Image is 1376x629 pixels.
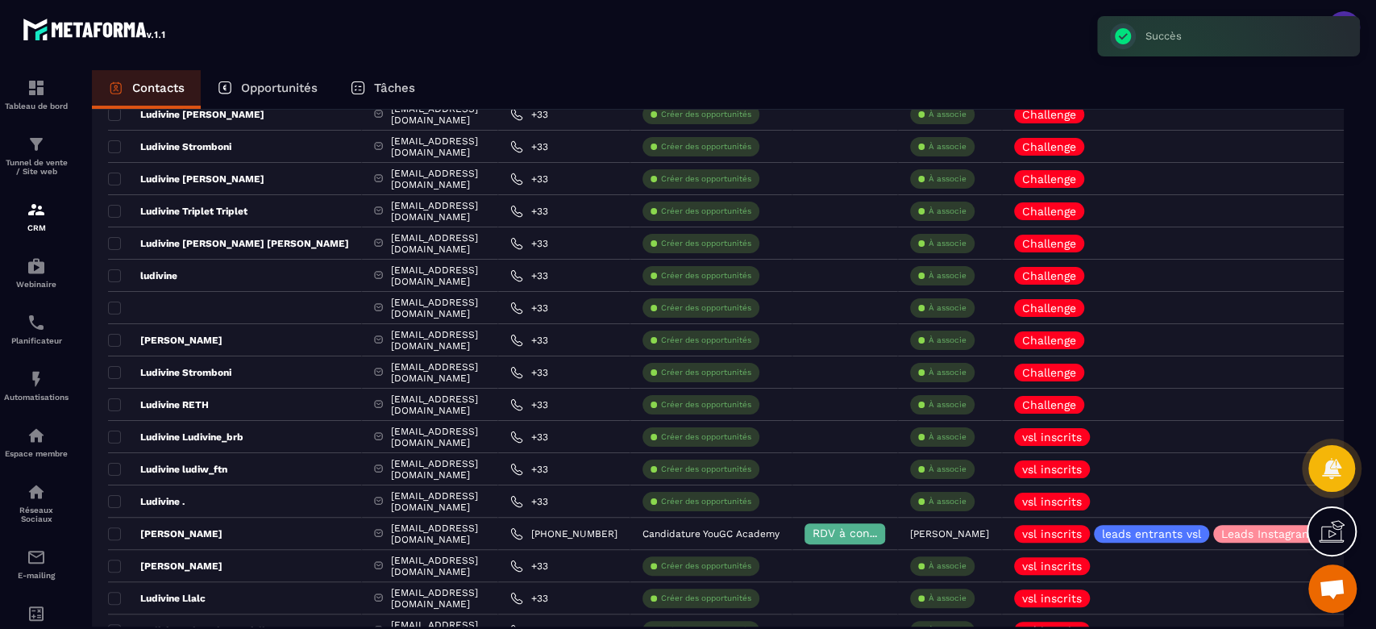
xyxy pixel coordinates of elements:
p: Créer des opportunités [661,109,751,120]
p: vsl inscrits [1022,528,1082,539]
p: À associe [929,399,967,410]
p: Challenge [1022,141,1076,152]
a: emailemailE-mailing [4,535,69,592]
p: À associe [929,560,967,572]
a: formationformationCRM [4,188,69,244]
p: Ludivine . [108,495,185,508]
p: Candidature YouGC Academy [642,528,779,539]
img: email [27,548,46,567]
p: Challenge [1022,270,1076,281]
a: +33 [510,302,548,314]
p: Créer des opportunités [661,593,751,604]
p: Automatisations [4,393,69,402]
p: [PERSON_NAME] [910,528,989,539]
a: +33 [510,269,548,282]
p: À associe [929,335,967,346]
a: +33 [510,140,548,153]
a: social-networksocial-networkRéseaux Sociaux [4,470,69,535]
a: +33 [510,560,548,573]
p: Tableau de bord [4,102,69,110]
a: [PHONE_NUMBER] [510,527,617,540]
p: [PERSON_NAME] [108,560,222,573]
a: Contacts [92,70,201,109]
p: Créer des opportunités [661,302,751,314]
p: Challenge [1022,399,1076,410]
p: Challenge [1022,206,1076,217]
p: Ludivine [PERSON_NAME] [PERSON_NAME] [108,237,349,250]
p: À associe [929,141,967,152]
p: Créer des opportunités [661,141,751,152]
p: Créer des opportunités [661,270,751,281]
p: Challenge [1022,335,1076,346]
p: Ludivine Llalc [108,592,206,605]
a: schedulerschedulerPlanificateur [4,301,69,357]
p: Ludivine Triplet Triplet [108,205,247,218]
a: +33 [510,173,548,185]
a: Opportunités [201,70,334,109]
p: À associe [929,270,967,281]
a: +33 [510,398,548,411]
p: [PERSON_NAME] [108,334,222,347]
span: RDV à confimer ❓ [813,527,917,539]
p: vsl inscrits [1022,593,1082,604]
a: Tâches [334,70,431,109]
a: +33 [510,366,548,379]
p: Tâches [374,81,415,95]
a: automationsautomationsAutomatisations [4,357,69,414]
p: À associe [929,593,967,604]
p: Créer des opportunités [661,335,751,346]
p: Créer des opportunités [661,238,751,249]
p: Leads Instagram [1221,528,1312,539]
a: +33 [510,205,548,218]
a: formationformationTunnel de vente / Site web [4,123,69,188]
p: vsl inscrits [1022,464,1082,475]
img: formation [27,200,46,219]
a: +33 [510,592,548,605]
p: Ludivine [PERSON_NAME] [108,173,264,185]
p: Ludivine Stromboni [108,140,231,153]
img: formation [27,135,46,154]
p: Webinaire [4,280,69,289]
p: Challenge [1022,109,1076,120]
p: À associe [929,173,967,185]
a: Ouvrir le chat [1308,564,1357,613]
p: vsl inscrits [1022,431,1082,443]
p: Challenge [1022,367,1076,378]
p: À associe [929,206,967,217]
p: À associe [929,496,967,507]
p: vsl inscrits [1022,496,1082,507]
p: Créer des opportunités [661,496,751,507]
img: accountant [27,604,46,623]
p: Créer des opportunités [661,431,751,443]
p: E-mailing [4,571,69,580]
p: Ludivine ludiw_ftn [108,463,227,476]
a: +33 [510,237,548,250]
p: Challenge [1022,238,1076,249]
img: logo [23,15,168,44]
p: Espace membre [4,449,69,458]
p: Ludivine RETH [108,398,209,411]
img: scheduler [27,313,46,332]
p: Créer des opportunités [661,399,751,410]
a: +33 [510,108,548,121]
p: [PERSON_NAME] [108,527,222,540]
p: Challenge [1022,173,1076,185]
img: social-network [27,482,46,502]
a: formationformationTableau de bord [4,66,69,123]
a: automationsautomationsWebinaire [4,244,69,301]
p: Créer des opportunités [661,206,751,217]
p: Créer des opportunités [661,367,751,378]
p: vsl inscrits [1022,560,1082,572]
p: Ludivine Ludivine_brb [108,431,243,444]
p: À associe [929,238,967,249]
a: +33 [510,463,548,476]
p: Planificateur [4,336,69,345]
img: formation [27,78,46,98]
a: +33 [510,495,548,508]
p: Créer des opportunités [661,464,751,475]
p: Créer des opportunités [661,173,751,185]
img: automations [27,369,46,389]
p: Ludivine [PERSON_NAME] [108,108,264,121]
a: +33 [510,431,548,444]
img: automations [27,426,46,445]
